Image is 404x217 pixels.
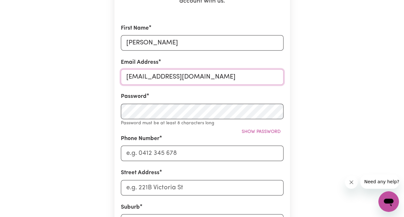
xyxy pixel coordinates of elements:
label: Password [121,92,147,101]
span: Show password [242,129,281,134]
input: e.g. daniela.d88@gmail.com [121,69,283,85]
span: Need any help? [4,5,39,10]
iframe: Close message [345,176,358,189]
label: Suburb [121,203,140,212]
label: Email Address [121,58,158,67]
input: e.g. 221B Victoria St [121,180,283,195]
label: Street Address [121,169,159,177]
label: First Name [121,24,149,33]
label: Phone Number [121,135,159,143]
small: Password must be at least 8 characters long [121,121,214,126]
iframe: Button to launch messaging window [378,191,399,212]
input: e.g. Daniela [121,35,283,51]
input: e.g. 0412 345 678 [121,146,283,161]
button: Show password [239,127,283,137]
iframe: Message from company [360,175,399,189]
